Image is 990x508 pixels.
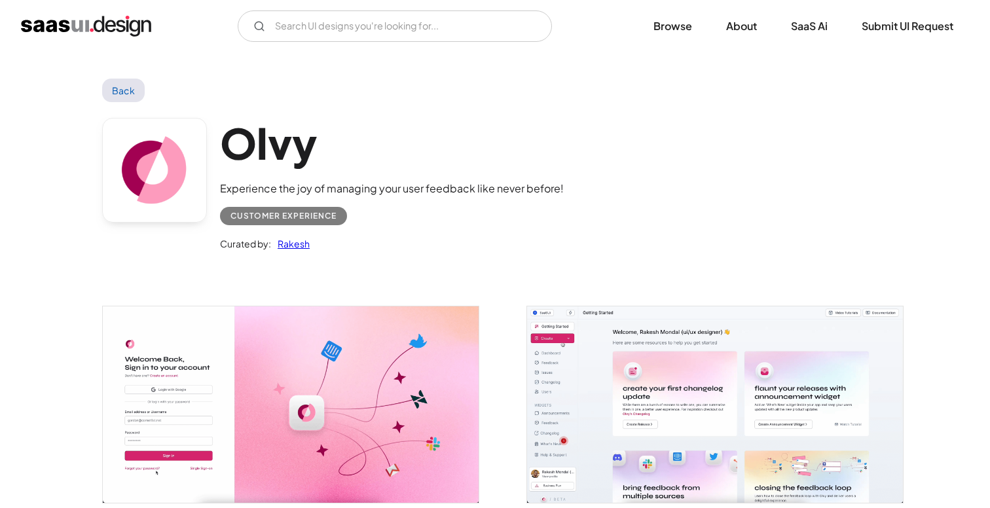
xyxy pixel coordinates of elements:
a: About [710,12,773,41]
a: Back [102,79,145,102]
div: Experience the joy of managing your user feedback like never before! [220,181,564,196]
img: 64151e20babae48621cbc73d_Olvy%20Getting%20Started.png [527,306,903,502]
a: open lightbox [103,306,479,502]
a: Submit UI Request [846,12,969,41]
a: SaaS Ai [775,12,843,41]
div: Curated by: [220,236,271,251]
a: home [21,16,151,37]
h1: Olvy [220,118,564,168]
a: Rakesh [271,236,310,251]
form: Email Form [238,10,552,42]
div: Customer Experience [230,208,337,224]
a: Browse [638,12,708,41]
a: open lightbox [527,306,903,502]
img: 64151e20babae4e17ecbc73e_Olvy%20Sign%20In.png [103,306,479,502]
input: Search UI designs you're looking for... [238,10,552,42]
